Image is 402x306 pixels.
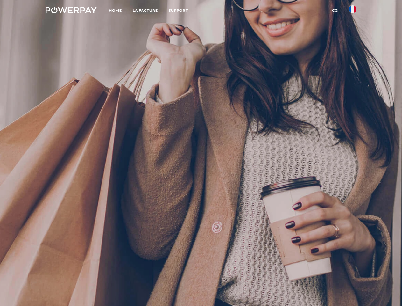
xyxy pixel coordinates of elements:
[327,5,343,16] a: CG
[103,5,127,16] a: Home
[163,5,194,16] a: Support
[127,5,163,16] a: LA FACTURE
[46,7,97,13] img: logo-powerpay-white.svg
[349,5,356,13] img: fr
